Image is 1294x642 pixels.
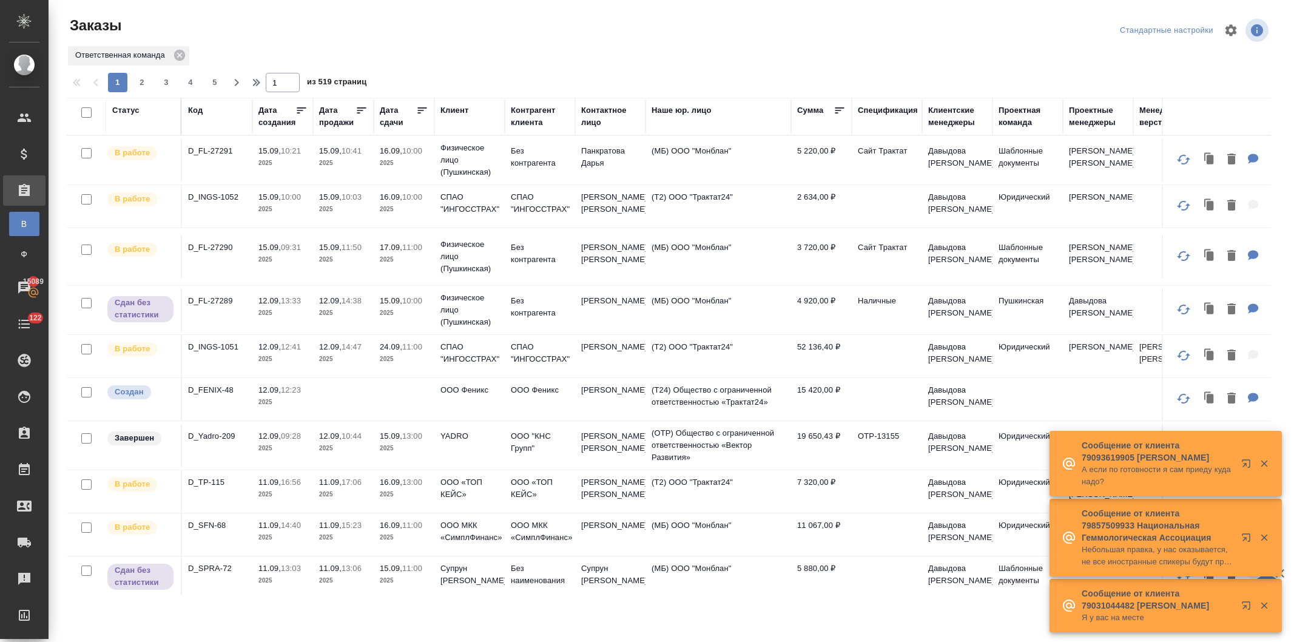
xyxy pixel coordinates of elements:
td: Давыдова [PERSON_NAME] [1063,289,1133,331]
p: 2025 [380,488,428,501]
div: Выставляет КМ при направлении счета или после выполнения всех работ/сдачи заказа клиенту. Окончат... [106,430,175,447]
span: 4 [181,76,200,89]
p: 2025 [258,307,307,319]
button: 4 [181,73,200,92]
td: Сайт Трактат [852,139,922,181]
p: 2025 [319,575,368,587]
button: Клонировать [1198,194,1221,218]
span: 122 [22,312,49,324]
p: 10:41 [342,146,362,155]
p: Сдан без статистики [115,564,166,589]
td: (МБ) ООО "Монблан" [645,513,791,556]
span: Ф [15,248,33,260]
button: Открыть в новой вкладке [1234,451,1263,481]
div: Выставляется автоматически при создании заказа [106,384,175,400]
div: Менеджеры верстки [1139,104,1198,129]
td: (T24) Общество с ограниченной ответственностью «Трактат24» [645,378,791,421]
p: 15.09, [319,192,342,201]
p: 2025 [319,488,368,501]
p: 10:00 [402,192,422,201]
p: 2025 [258,488,307,501]
p: 11.09, [319,564,342,573]
p: Сообщение от клиента 79093619905 [PERSON_NAME] [1082,439,1233,464]
p: Супрун [PERSON_NAME] [440,563,499,587]
button: Клонировать [1198,147,1221,172]
td: (МБ) ООО "Монблан" [645,556,791,599]
p: В работе [115,193,150,205]
div: Клиент [440,104,468,117]
button: Обновить [1169,145,1198,174]
td: Юридический [992,470,1063,513]
p: 2025 [319,307,368,319]
td: Давыдова [PERSON_NAME] [922,235,992,278]
td: Пушкинская [992,289,1063,331]
p: D_TP-115 [188,476,246,488]
td: OTP-13155 [852,424,922,467]
p: 2025 [258,203,307,215]
p: 11:00 [402,564,422,573]
p: 09:28 [281,431,301,441]
div: Статус [112,104,140,117]
button: Удалить [1221,244,1242,269]
p: 14:40 [281,521,301,530]
p: 2025 [380,203,428,215]
p: 11.09, [319,521,342,530]
div: Проектные менеджеры [1069,104,1127,129]
p: 2025 [380,532,428,544]
button: Открыть в новой вкладке [1234,593,1263,623]
p: D_Yadro-209 [188,430,246,442]
p: СПАО "ИНГОССТРАХ" [511,341,569,365]
p: 10:00 [402,296,422,305]
td: 11 067,00 ₽ [791,513,852,556]
div: Дата продажи [319,104,356,129]
p: ООО МКК «СимплФинанс» [511,519,569,544]
a: Ф [9,242,39,266]
td: Шаблонные документы [992,139,1063,181]
p: 2025 [380,254,428,266]
td: (Т2) ООО "Трактат24" [645,185,791,228]
p: D_INGS-1051 [188,341,246,353]
button: 5 [205,73,224,92]
button: Обновить [1169,242,1198,271]
td: Давыдова [PERSON_NAME] [922,139,992,181]
div: Выставляет ПМ после принятия заказа от КМа [106,145,175,161]
td: Давыдова [PERSON_NAME] [922,470,992,513]
button: Клонировать [1198,387,1221,411]
p: ООО Феникс [440,384,499,396]
span: Заказы [67,16,121,35]
td: Юридический [992,185,1063,228]
p: 15.09, [319,243,342,252]
p: 13:00 [402,431,422,441]
td: [PERSON_NAME] [PERSON_NAME] [1063,139,1133,181]
p: СПАО "ИНГОССТРАХ" [440,191,499,215]
div: Выставляет ПМ после принятия заказа от КМа [106,341,175,357]
td: 3 720,00 ₽ [791,235,852,278]
span: Настроить таблицу [1216,16,1245,45]
p: 2025 [319,442,368,454]
td: [PERSON_NAME] [1063,185,1133,228]
td: Наличные [852,289,922,331]
td: (Т2) ООО "Трактат24" [645,470,791,513]
p: 2025 [258,254,307,266]
div: Контрагент клиента [511,104,569,129]
td: (OTP) Общество с ограниченной ответственностью «Вектор Развития» [645,421,791,470]
p: 24.09, [380,342,402,351]
div: Выставляет ПМ, когда заказ сдан КМу, но начисления еще не проведены [106,295,175,323]
p: Ответственная команда [75,49,169,61]
p: 15.09, [258,146,281,155]
td: Давыдова [PERSON_NAME] [922,335,992,377]
p: 17:06 [342,478,362,487]
p: 10:03 [342,192,362,201]
p: 14:38 [342,296,362,305]
p: 2025 [380,157,428,169]
p: 12:41 [281,342,301,351]
p: D_FENIX-48 [188,384,246,396]
p: 15:23 [342,521,362,530]
span: 2 [132,76,152,89]
button: Клонировать [1198,343,1221,368]
p: 15.09, [380,431,402,441]
div: Выставляет ПМ после принятия заказа от КМа [106,519,175,536]
button: 3 [157,73,176,92]
p: 16:56 [281,478,301,487]
button: 2 [132,73,152,92]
